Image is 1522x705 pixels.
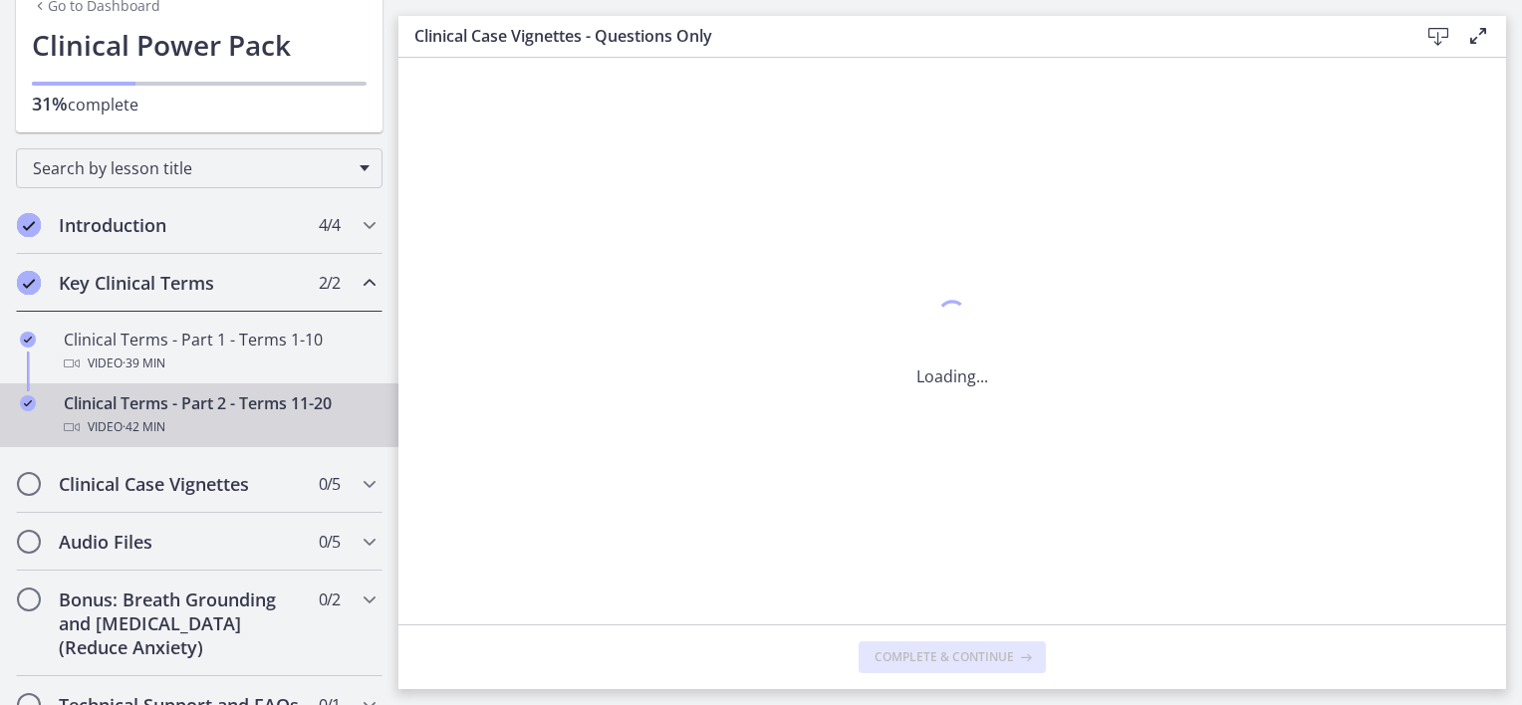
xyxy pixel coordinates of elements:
[59,472,302,496] h2: Clinical Case Vignettes
[20,332,36,348] i: Completed
[32,24,367,66] h1: Clinical Power Pack
[32,92,367,117] p: complete
[319,271,340,295] span: 2 / 2
[916,295,988,341] div: 1
[319,530,340,554] span: 0 / 5
[414,24,1387,48] h3: Clinical Case Vignettes - Questions Only
[59,587,302,659] h2: Bonus: Breath Grounding and [MEDICAL_DATA] (Reduce Anxiety)
[64,391,375,439] div: Clinical Terms - Part 2 - Terms 11-20
[319,213,340,237] span: 4 / 4
[319,587,340,611] span: 0 / 2
[17,213,41,237] i: Completed
[16,148,382,188] div: Search by lesson title
[123,415,165,439] span: · 42 min
[59,213,302,237] h2: Introduction
[59,530,302,554] h2: Audio Files
[32,92,68,116] span: 31%
[916,364,988,388] p: Loading...
[123,352,165,375] span: · 39 min
[33,157,350,179] span: Search by lesson title
[20,395,36,411] i: Completed
[64,352,375,375] div: Video
[64,415,375,439] div: Video
[859,641,1046,673] button: Complete & continue
[59,271,302,295] h2: Key Clinical Terms
[64,328,375,375] div: Clinical Terms - Part 1 - Terms 1-10
[875,649,1014,665] span: Complete & continue
[319,472,340,496] span: 0 / 5
[17,271,41,295] i: Completed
